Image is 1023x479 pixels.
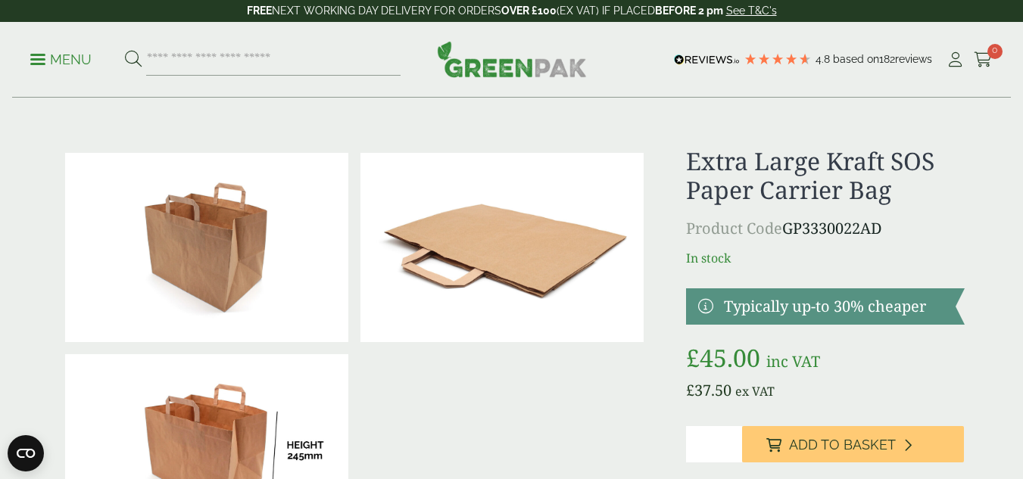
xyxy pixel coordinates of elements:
img: Extra Large Kraft Carrier 333022AD Flatpack [360,153,644,342]
span: 182 [879,53,895,65]
span: Add to Basket [789,437,896,453]
span: ex VAT [735,383,775,400]
span: reviews [895,53,932,65]
bdi: 45.00 [686,341,760,374]
img: GreenPak Supplies [437,41,587,77]
strong: FREE [247,5,272,17]
i: Cart [974,52,993,67]
span: 4.8 [816,53,833,65]
h1: Extra Large Kraft SOS Paper Carrier Bag [686,147,964,205]
span: £ [686,380,694,400]
img: Extra Large Kraft Carrier 333022AD Open [65,153,348,342]
strong: BEFORE 2 pm [655,5,723,17]
p: GP3330022AD [686,217,964,240]
a: 0 [974,48,993,71]
span: £ [686,341,700,374]
img: REVIEWS.io [674,54,740,65]
p: In stock [686,249,964,267]
bdi: 37.50 [686,380,731,400]
span: Based on [833,53,879,65]
span: 0 [987,44,1003,59]
p: Menu [30,51,92,69]
strong: OVER £100 [501,5,557,17]
span: inc VAT [766,351,820,372]
i: My Account [946,52,965,67]
button: Add to Basket [742,426,965,462]
a: See T&C's [726,5,777,17]
div: 4.79 Stars [744,52,812,66]
span: Product Code [686,218,782,238]
a: Menu [30,51,92,66]
button: Open CMP widget [8,435,44,471]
